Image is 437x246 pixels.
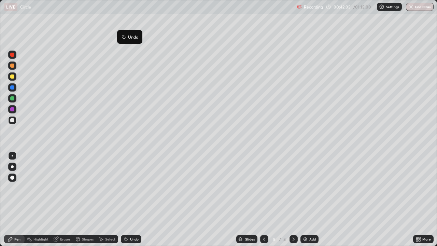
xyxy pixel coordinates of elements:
[309,237,316,241] div: Add
[14,237,20,241] div: Pen
[271,237,278,241] div: 8
[283,236,287,242] div: 8
[297,4,302,10] img: recording.375f2c34.svg
[33,237,48,241] div: Highlight
[82,237,94,241] div: Shapes
[304,4,323,10] p: Recording
[386,5,399,9] p: Settings
[130,237,139,241] div: Undo
[379,4,384,10] img: class-settings-icons
[302,236,308,242] img: add-slide-button
[128,34,138,40] p: Undo
[6,4,15,10] p: LIVE
[245,237,255,241] div: Slides
[422,237,431,241] div: More
[60,237,70,241] div: Eraser
[120,33,140,41] button: Undo
[20,4,31,10] p: Circle
[279,237,281,241] div: /
[406,3,434,11] button: End Class
[105,237,115,241] div: Select
[408,4,414,10] img: end-class-cross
